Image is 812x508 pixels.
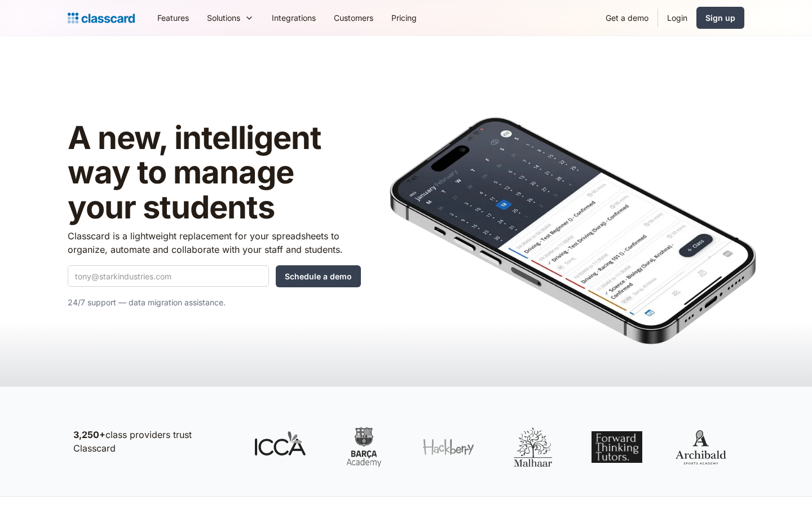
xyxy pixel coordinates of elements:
[207,12,240,24] div: Solutions
[263,5,325,30] a: Integrations
[68,229,361,256] p: Classcard is a lightweight replacement for your spreadsheets to organize, automate and collaborat...
[198,5,263,30] div: Solutions
[597,5,657,30] a: Get a demo
[696,7,744,29] a: Sign up
[68,265,269,287] input: tony@starkindustries.com
[658,5,696,30] a: Login
[68,296,361,309] p: 24/7 support — data migration assistance.
[276,265,361,287] input: Schedule a demo
[325,5,382,30] a: Customers
[73,429,105,440] strong: 3,250+
[705,12,735,24] div: Sign up
[68,121,361,225] h1: A new, intelligent way to manage your students
[68,265,361,287] form: Quick Demo Form
[68,10,135,26] a: Logo
[148,5,198,30] a: Features
[73,428,231,455] p: class providers trust Classcard
[382,5,426,30] a: Pricing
